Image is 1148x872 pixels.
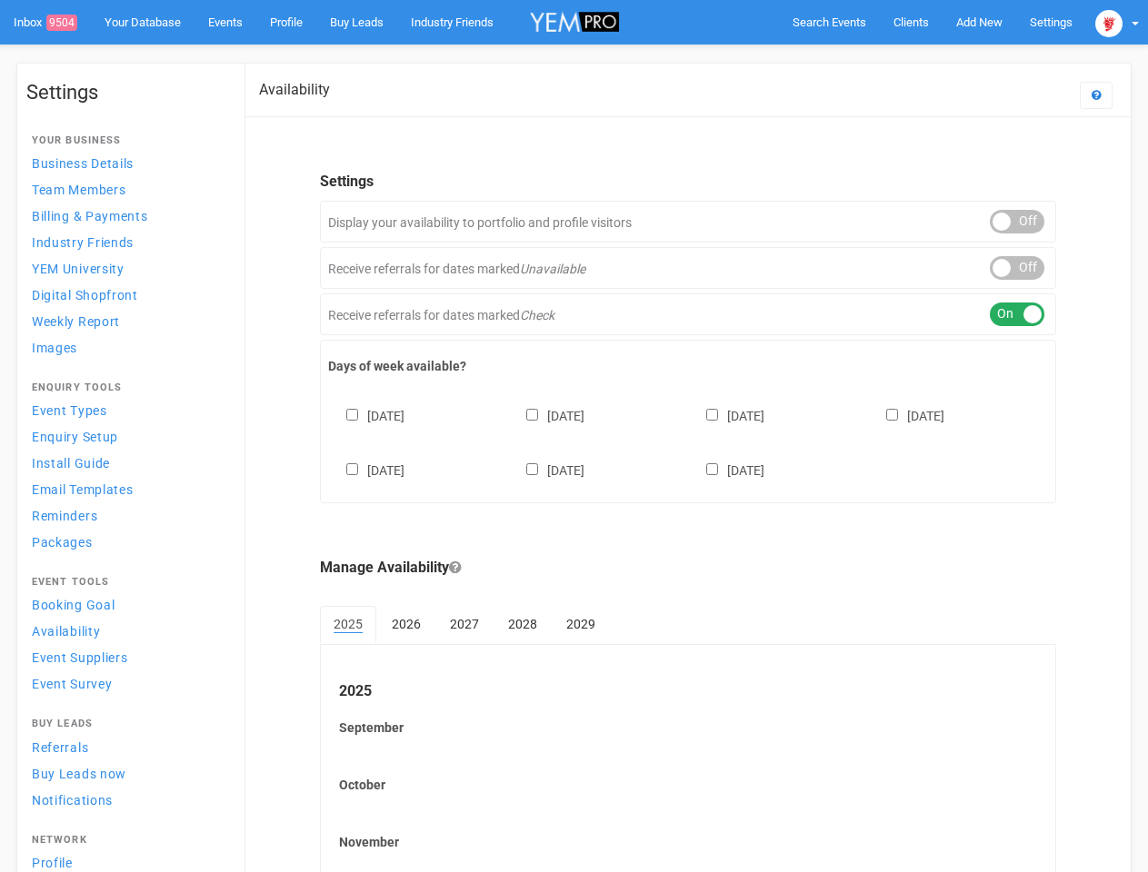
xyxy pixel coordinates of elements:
a: Industry Friends [26,230,226,254]
span: Digital Shopfront [32,288,138,302]
div: Display your availability to portfolio and profile visitors [320,201,1056,243]
input: [DATE] [526,463,538,475]
span: YEM University [32,262,125,276]
input: [DATE] [346,463,358,475]
span: Images [32,341,77,355]
a: 2027 [436,606,493,642]
legend: 2025 [339,681,1037,702]
a: Enquiry Setup [26,424,226,449]
input: [DATE] [706,409,718,421]
a: Notifications [26,788,226,812]
a: Packages [26,530,226,554]
h1: Settings [26,82,226,104]
label: [DATE] [688,460,764,480]
h4: Event Tools [32,577,221,588]
label: September [339,718,1037,737]
h4: Buy Leads [32,718,221,729]
label: [DATE] [688,405,764,425]
a: Business Details [26,151,226,175]
input: [DATE] [526,409,538,421]
a: 2025 [320,606,376,644]
a: 2029 [553,606,609,642]
a: YEM University [26,256,226,281]
a: Billing & Payments [26,203,226,228]
span: Install Guide [32,456,110,471]
span: Event Suppliers [32,650,128,665]
em: Check [520,308,554,322]
a: Weekly Report [26,309,226,333]
span: Notifications [32,793,113,808]
span: Reminders [32,509,97,523]
span: Billing & Payments [32,209,148,223]
a: Install Guide [26,451,226,475]
input: [DATE] [886,409,898,421]
legend: Settings [320,172,1056,193]
a: Event Types [26,398,226,422]
a: Event Suppliers [26,645,226,669]
span: Event Types [32,403,107,418]
h4: Enquiry Tools [32,382,221,393]
span: Add New [956,15,1003,29]
span: Business Details [32,156,134,171]
span: Email Templates [32,482,134,497]
label: [DATE] [508,405,584,425]
span: Weekly Report [32,314,120,329]
input: [DATE] [706,463,718,475]
legend: Manage Availability [320,558,1056,579]
span: Event Survey [32,677,112,691]
h4: Network [32,835,221,846]
a: Availability [26,619,226,643]
label: Days of week available? [328,357,1048,375]
h2: Availability [259,82,330,98]
label: [DATE] [328,460,404,480]
a: Reminders [26,503,226,528]
label: November [339,833,1037,851]
em: Unavailable [520,262,585,276]
a: 2026 [378,606,434,642]
input: [DATE] [346,409,358,421]
a: 2028 [494,606,551,642]
a: Images [26,335,226,360]
span: Booking Goal [32,598,115,612]
span: Packages [32,535,93,550]
a: Email Templates [26,477,226,501]
div: Receive referrals for dates marked [320,293,1056,335]
a: Referrals [26,735,226,759]
span: Availability [32,624,100,639]
a: Digital Shopfront [26,282,226,307]
a: Buy Leads now [26,761,226,786]
span: Clients [893,15,929,29]
img: open-uri20250107-2-1pbi2ie [1095,10,1123,37]
a: Booking Goal [26,592,226,617]
span: Enquiry Setup [32,430,118,444]
a: Team Members [26,177,226,202]
span: 9504 [46,15,77,31]
span: Team Members [32,183,125,197]
label: [DATE] [328,405,404,425]
label: October [339,776,1037,794]
a: Event Survey [26,671,226,696]
span: Search Events [793,15,866,29]
div: Receive referrals for dates marked [320,247,1056,289]
h4: Your Business [32,135,221,146]
label: [DATE] [508,460,584,480]
label: [DATE] [868,405,944,425]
